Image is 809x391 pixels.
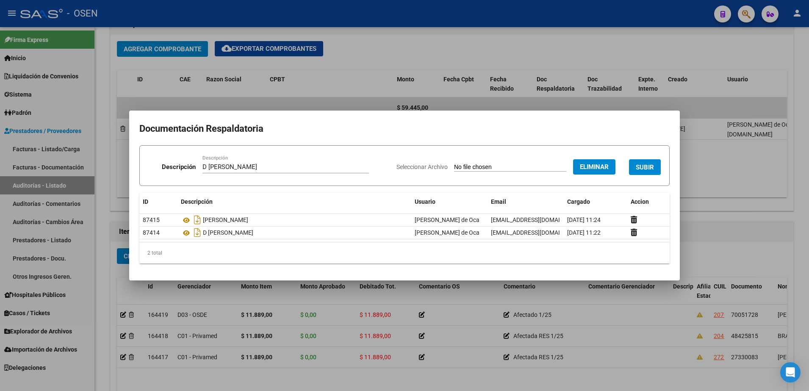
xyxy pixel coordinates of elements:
span: Email [491,198,506,205]
span: [DATE] 11:24 [567,216,601,223]
button: SUBIR [629,159,661,175]
span: [PERSON_NAME] de Oca [415,229,479,236]
datatable-header-cell: Email [488,193,564,211]
i: Descargar documento [192,226,203,239]
p: Descripción [162,162,196,172]
span: 87415 [143,216,160,223]
div: 2 total [139,242,670,263]
div: D [PERSON_NAME] [181,226,408,239]
datatable-header-cell: Accion [627,193,670,211]
span: Accion [631,198,649,205]
span: Seleccionar Archivo [396,164,448,170]
span: [EMAIL_ADDRESS][DOMAIN_NAME] [491,229,585,236]
datatable-header-cell: Usuario [411,193,488,211]
span: [PERSON_NAME] de Oca [415,216,479,223]
span: [EMAIL_ADDRESS][DOMAIN_NAME] [491,216,585,223]
button: Eliminar [573,159,615,175]
h2: Documentación Respaldatoria [139,121,670,137]
span: Usuario [415,198,435,205]
datatable-header-cell: Descripción [177,193,411,211]
span: Cargado [567,198,590,205]
div: Open Intercom Messenger [780,362,801,383]
span: 87414 [143,229,160,236]
span: Descripción [181,198,213,205]
div: [PERSON_NAME] [181,213,408,227]
datatable-header-cell: ID [139,193,177,211]
span: Eliminar [580,163,609,171]
span: [DATE] 11:22 [567,229,601,236]
span: ID [143,198,148,205]
i: Descargar documento [192,213,203,227]
span: SUBIR [636,164,654,171]
datatable-header-cell: Cargado [564,193,627,211]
